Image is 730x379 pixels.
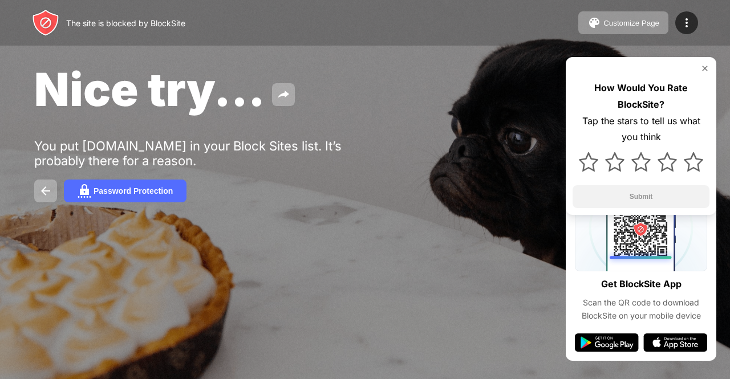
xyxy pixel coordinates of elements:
[587,16,601,30] img: pallet.svg
[39,184,52,198] img: back.svg
[66,18,185,28] div: The site is blocked by BlockSite
[601,276,682,292] div: Get BlockSite App
[32,9,59,36] img: header-logo.svg
[603,19,659,27] div: Customize Page
[34,138,387,168] div: You put [DOMAIN_NAME] in your Block Sites list. It’s probably there for a reason.
[34,62,265,117] span: Nice try...
[573,113,709,146] div: Tap the stars to tell us what you think
[573,185,709,208] button: Submit
[579,152,598,172] img: star.svg
[64,180,186,202] button: Password Protection
[575,296,707,322] div: Scan the QR code to download BlockSite on your mobile device
[643,333,707,352] img: app-store.svg
[573,80,709,113] div: How Would You Rate BlockSite?
[78,184,91,198] img: password.svg
[631,152,651,172] img: star.svg
[605,152,624,172] img: star.svg
[575,333,639,352] img: google-play.svg
[94,186,173,195] div: Password Protection
[34,235,304,366] iframe: Banner
[684,152,703,172] img: star.svg
[700,64,709,73] img: rate-us-close.svg
[680,16,693,30] img: menu-icon.svg
[578,11,668,34] button: Customize Page
[658,152,677,172] img: star.svg
[277,88,290,101] img: share.svg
